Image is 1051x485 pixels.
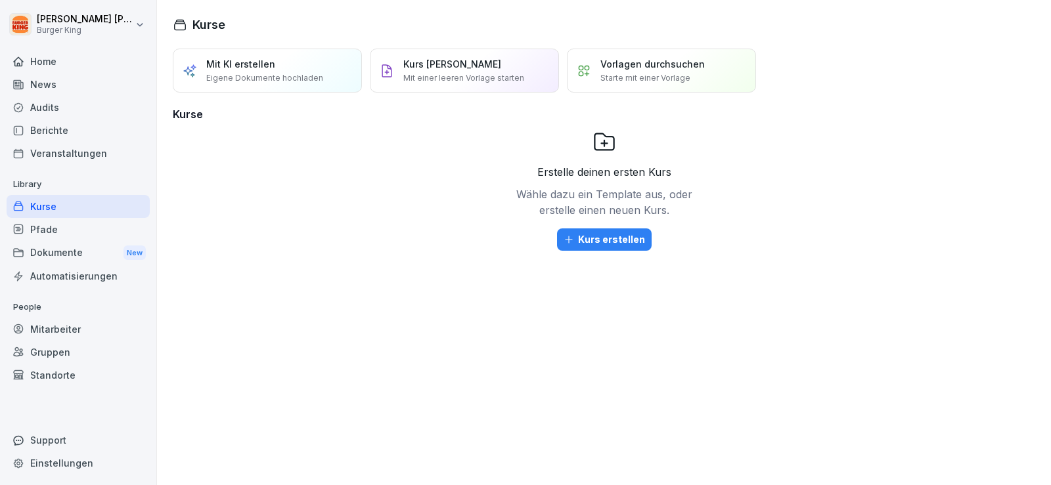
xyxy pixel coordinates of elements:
[7,241,150,265] div: Dokumente
[403,72,524,84] p: Mit einer leeren Vorlage starten
[192,16,225,33] h1: Kurse
[600,57,705,71] p: Vorlagen durchsuchen
[403,57,501,71] p: Kurs [PERSON_NAME]
[7,50,150,73] a: Home
[7,297,150,318] p: People
[37,26,133,35] p: Burger King
[7,264,150,287] a: Automatisierungen
[7,218,150,241] a: Pfade
[37,14,133,25] p: [PERSON_NAME] [PERSON_NAME]
[557,228,652,251] button: Kurs erstellen
[123,245,146,261] div: New
[7,73,150,96] a: News
[7,96,150,119] a: Audits
[512,186,696,218] p: Wähle dazu ein Template aus, oder erstelle einen neuen Kurs.
[173,106,1035,122] h3: Kurse
[564,232,645,247] div: Kurs erstellen
[7,341,150,364] a: Gruppen
[600,72,690,84] p: Starte mit einer Vorlage
[7,119,150,142] a: Berichte
[206,57,275,71] p: Mit KI erstellen
[7,241,150,265] a: DokumenteNew
[206,72,323,84] p: Eigene Dokumente hochladen
[7,195,150,218] a: Kurse
[7,174,150,195] p: Library
[7,452,150,474] a: Einstellungen
[7,318,150,341] a: Mitarbeiter
[7,429,150,452] div: Support
[537,164,671,180] p: Erstelle deinen ersten Kurs
[7,364,150,387] a: Standorte
[7,142,150,165] a: Veranstaltungen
